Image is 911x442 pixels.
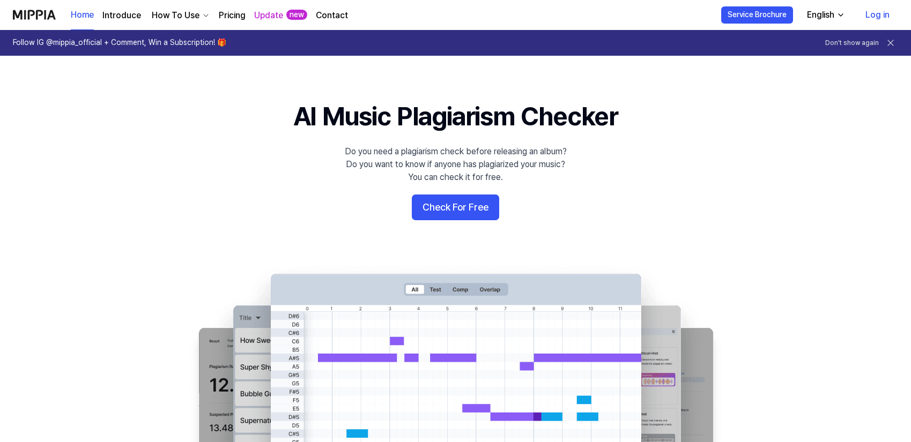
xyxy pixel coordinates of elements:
a: Update [254,9,283,22]
div: English [805,9,836,21]
div: How To Use [150,9,202,22]
a: Home [71,1,94,30]
h1: Follow IG @mippia_official + Comment, Win a Subscription! 🎁 [13,38,226,48]
button: Service Brochure [721,6,793,24]
button: How To Use [150,9,210,22]
div: Do you need a plagiarism check before releasing an album? Do you want to know if anyone has plagi... [345,145,567,184]
h1: AI Music Plagiarism Checker [293,99,618,134]
button: Check For Free [412,194,499,220]
button: Don't show again [825,39,879,48]
a: Contact [316,9,348,22]
div: new [286,10,307,20]
a: Pricing [219,9,246,22]
a: Introduce [102,9,141,22]
button: English [798,4,851,26]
